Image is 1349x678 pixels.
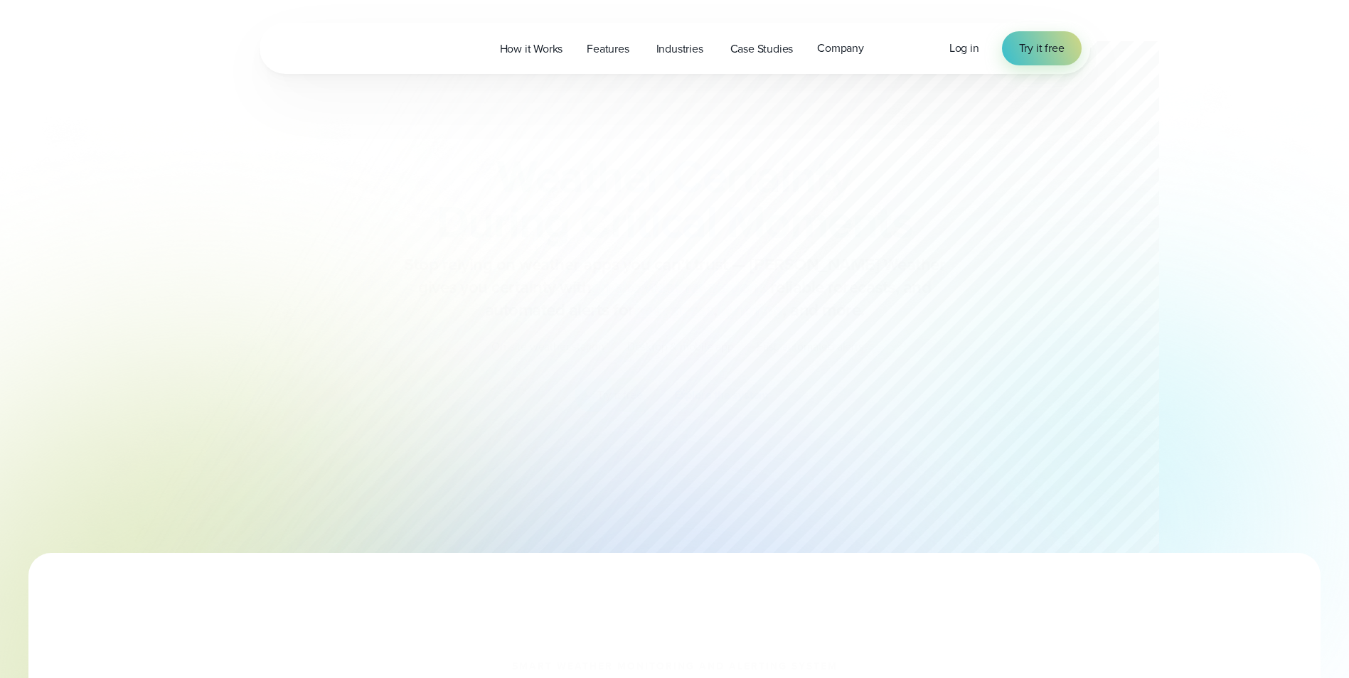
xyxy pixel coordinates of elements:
[949,40,979,56] span: Log in
[817,40,864,57] span: Company
[730,41,794,58] span: Case Studies
[587,41,629,58] span: Features
[1002,31,1082,65] a: Try it free
[500,41,563,58] span: How it Works
[1019,40,1065,57] span: Try it free
[949,40,979,57] a: Log in
[488,34,575,63] a: How it Works
[656,41,703,58] span: Industries
[718,34,806,63] a: Case Studies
